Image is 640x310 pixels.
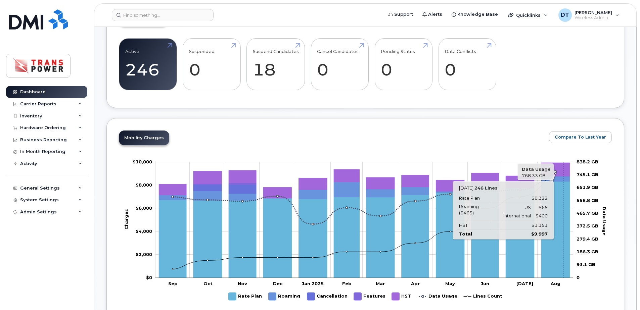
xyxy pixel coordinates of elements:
[133,159,152,164] g: $0
[561,11,569,19] span: DT
[577,172,598,177] tspan: 745.1 GB
[136,182,152,188] g: $0
[503,8,552,22] div: Quicklinks
[554,8,624,22] div: Domenic Tersigni
[428,11,442,18] span: Alerts
[550,281,560,286] tspan: Aug
[577,159,598,164] tspan: 838.2 GB
[354,290,385,303] g: Features
[549,131,612,143] button: Compare To Last Year
[445,281,455,286] tspan: May
[577,262,595,267] tspan: 93.1 GB
[269,290,301,303] g: Roaming
[203,281,213,286] tspan: Oct
[302,281,324,286] tspan: Jan 2025
[457,11,498,18] span: Knowledge Base
[575,15,612,20] span: Wireless Admin
[411,281,420,286] tspan: Apr
[394,11,413,18] span: Support
[447,8,503,21] a: Knowledge Base
[119,131,169,145] a: Mobility Charges
[481,281,489,286] tspan: Jun
[133,159,152,164] tspan: $10,000
[419,290,457,303] g: Data Usage
[577,249,598,254] tspan: 186.3 GB
[392,290,412,303] g: HST
[146,275,152,280] tspan: $0
[189,42,234,87] a: Suspended 0
[577,210,598,216] tspan: 465.7 GB
[418,8,447,21] a: Alerts
[384,8,418,21] a: Support
[159,163,569,198] g: HST
[445,42,490,87] a: Data Conflicts 0
[577,236,598,242] tspan: 279.4 GB
[159,182,569,278] g: Rate Plan
[516,281,533,286] tspan: [DATE]
[464,290,502,303] g: Lines Count
[602,207,607,236] tspan: Data Usage
[112,9,214,21] input: Find something...
[577,275,580,280] tspan: 0
[317,42,362,87] a: Cancel Candidates 0
[381,42,426,87] a: Pending Status 0
[273,281,283,286] tspan: Dec
[125,42,171,87] a: Active 246
[136,252,152,257] g: $0
[577,185,598,190] tspan: 651.9 GB
[229,290,502,303] g: Legend
[307,290,348,303] g: Cancellation
[575,10,612,15] span: [PERSON_NAME]
[136,182,152,188] tspan: $8,000
[136,252,152,257] tspan: $2,000
[229,290,262,303] g: Rate Plan
[376,281,385,286] tspan: Mar
[136,205,152,211] tspan: $6,000
[238,281,247,286] tspan: Nov
[577,198,598,203] tspan: 558.8 GB
[136,228,152,234] tspan: $4,000
[136,228,152,234] g: $0
[168,281,178,286] tspan: Sep
[555,134,606,140] span: Compare To Last Year
[136,205,152,211] g: $0
[577,223,598,228] tspan: 372.5 GB
[342,281,352,286] tspan: Feb
[253,42,299,87] a: Suspend Candidates 18
[124,209,129,229] tspan: Charges
[516,12,541,18] span: Quicklinks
